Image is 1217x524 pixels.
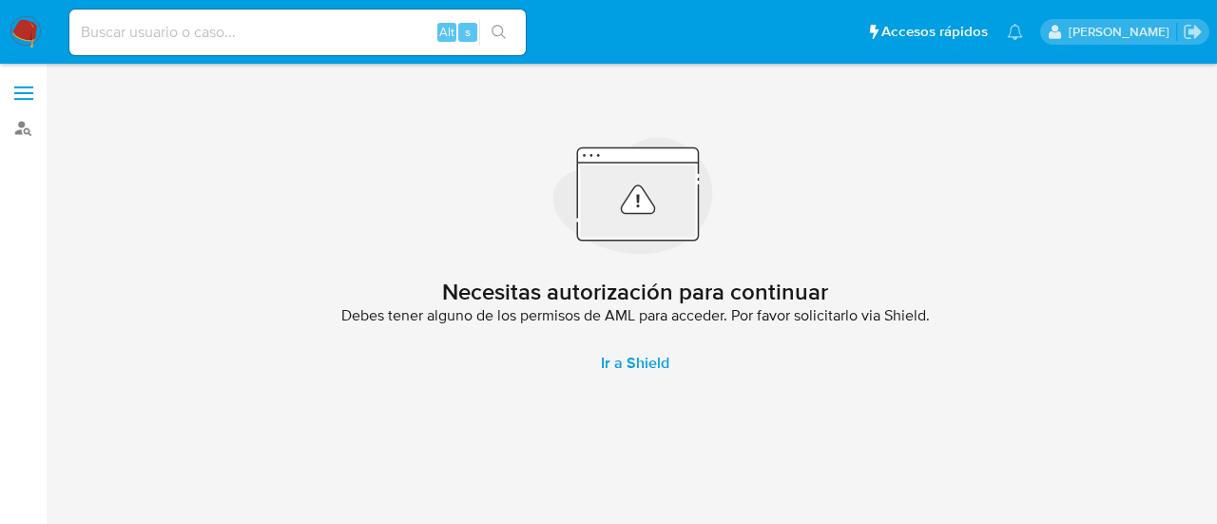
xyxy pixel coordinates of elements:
span: s [465,23,471,41]
span: Ir a Shield [601,340,669,386]
span: Accesos rápidos [881,22,988,42]
a: Notificaciones [1007,24,1023,40]
input: Buscar usuario o caso... [69,20,526,45]
h2: Necesitas autorización para continuar [442,278,828,306]
a: Salir [1183,22,1203,42]
a: Ir a Shield [578,340,692,386]
span: Debes tener alguno de los permisos de AML para acceder. Por favor solicitarlo via Shield. [341,306,930,325]
button: search-icon [479,19,518,46]
p: federico.dibella@mercadolibre.com [1069,23,1176,41]
span: Alt [439,23,454,41]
